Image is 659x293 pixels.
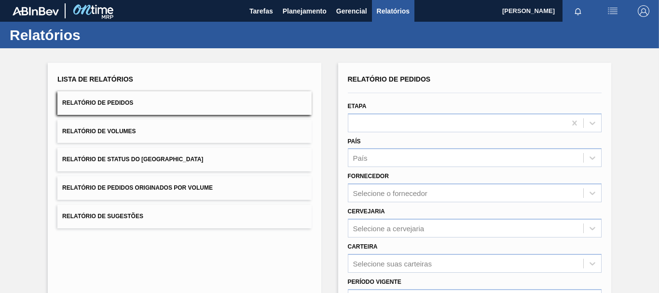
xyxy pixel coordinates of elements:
div: Selecione suas carteiras [353,259,432,267]
span: Gerencial [336,5,367,17]
label: Fornecedor [348,173,389,180]
span: Relatório de Volumes [62,128,136,135]
button: Relatório de Status do [GEOGRAPHIC_DATA] [57,148,311,171]
span: Relatório de Pedidos Originados por Volume [62,184,213,191]
span: Relatórios [377,5,410,17]
button: Relatório de Volumes [57,120,311,143]
label: Período Vigente [348,279,401,285]
label: Etapa [348,103,367,110]
div: Selecione o fornecedor [353,189,427,197]
span: Relatório de Pedidos [62,99,133,106]
span: Relatório de Status do [GEOGRAPHIC_DATA] [62,156,203,163]
button: Relatório de Pedidos [57,91,311,115]
span: Relatório de Pedidos [348,75,431,83]
img: TNhmsLtSVTkK8tSr43FrP2fwEKptu5GPRR3wAAAABJRU5ErkJggg== [13,7,59,15]
span: Planejamento [283,5,327,17]
label: Carteira [348,243,378,250]
div: País [353,154,368,162]
label: Cervejaria [348,208,385,215]
div: Selecione a cervejaria [353,224,425,232]
label: País [348,138,361,145]
img: userActions [607,5,618,17]
span: Relatório de Sugestões [62,213,143,220]
span: Tarefas [249,5,273,17]
button: Notificações [563,4,593,18]
h1: Relatórios [10,29,181,41]
button: Relatório de Sugestões [57,205,311,228]
img: Logout [638,5,649,17]
button: Relatório de Pedidos Originados por Volume [57,176,311,200]
span: Lista de Relatórios [57,75,133,83]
